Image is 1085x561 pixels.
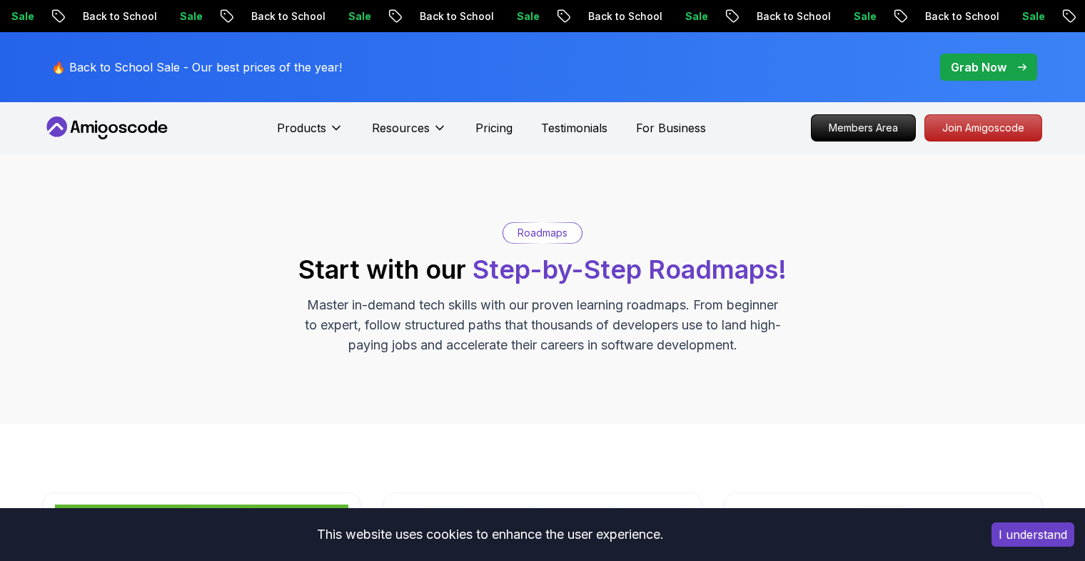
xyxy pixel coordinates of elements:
p: Sale [1000,9,1046,24]
p: Products [277,119,326,136]
p: Back to School [903,9,1000,24]
button: Accept cookies [991,522,1074,547]
a: Pricing [475,119,513,136]
a: Testimonials [541,119,607,136]
p: 🔥 Back to School Sale - Our best prices of the year! [51,59,342,76]
button: Products [277,119,343,148]
p: Sale [326,9,372,24]
p: Roadmaps [518,226,567,240]
p: Back to School [398,9,495,24]
p: Join Amigoscode [925,115,1041,141]
button: Resources [372,119,447,148]
div: This website uses cookies to enhance the user experience. [11,519,970,550]
p: Sale [158,9,203,24]
p: Sale [495,9,540,24]
p: Back to School [735,9,832,24]
p: Grab Now [951,59,1006,76]
p: Back to School [229,9,326,24]
a: Members Area [811,114,916,142]
p: Resources [372,119,430,136]
p: Back to School [61,9,158,24]
p: Sale [663,9,709,24]
a: Join Amigoscode [924,114,1042,142]
span: Step-by-Step Roadmaps! [473,254,787,285]
p: Master in-demand tech skills with our proven learning roadmaps. From beginner to expert, follow s... [303,295,782,355]
p: Back to School [566,9,663,24]
p: Sale [832,9,877,24]
h2: Start with our [298,255,787,284]
p: Members Area [812,115,915,141]
a: For Business [636,119,706,136]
